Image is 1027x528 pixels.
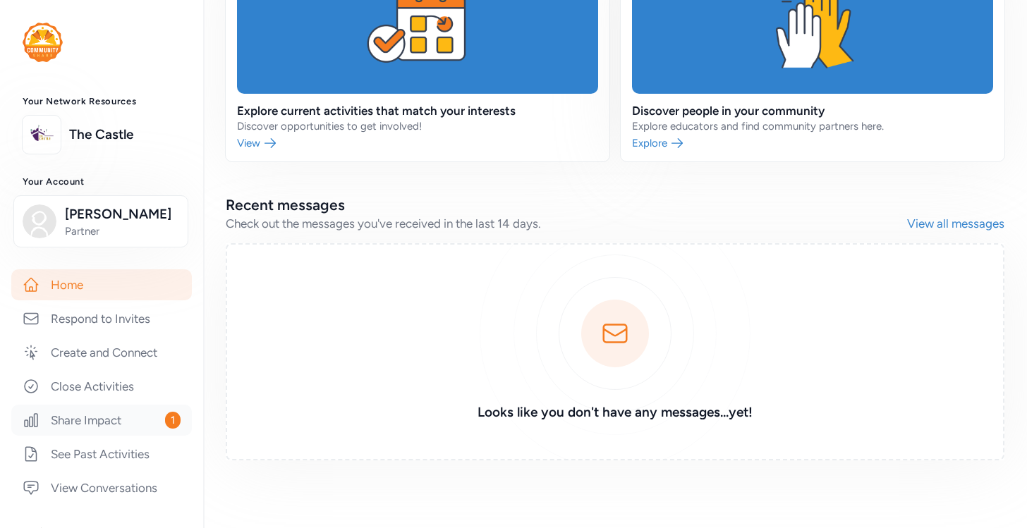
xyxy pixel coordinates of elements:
h3: Your Account [23,176,181,188]
a: Share Impact1 [11,405,192,436]
a: Respond to Invites [11,303,192,334]
img: logo [26,119,57,150]
div: Check out the messages you've received in the last 14 days. [226,215,907,232]
a: Home [11,269,192,300]
h2: Recent messages [226,195,907,215]
h3: Your Network Resources [23,96,181,107]
a: Close Activities [11,371,192,402]
a: The Castle [69,125,181,145]
button: [PERSON_NAME]Partner [13,195,188,247]
a: See Past Activities [11,438,192,469]
span: [PERSON_NAME] [65,204,179,224]
a: Create and Connect [11,337,192,368]
span: 1 [165,412,181,429]
h3: Looks like you don't have any messages...yet! [412,403,818,422]
a: View Conversations [11,472,192,503]
img: logo [23,23,63,62]
a: View all messages [907,215,1004,232]
span: Partner [65,224,179,238]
